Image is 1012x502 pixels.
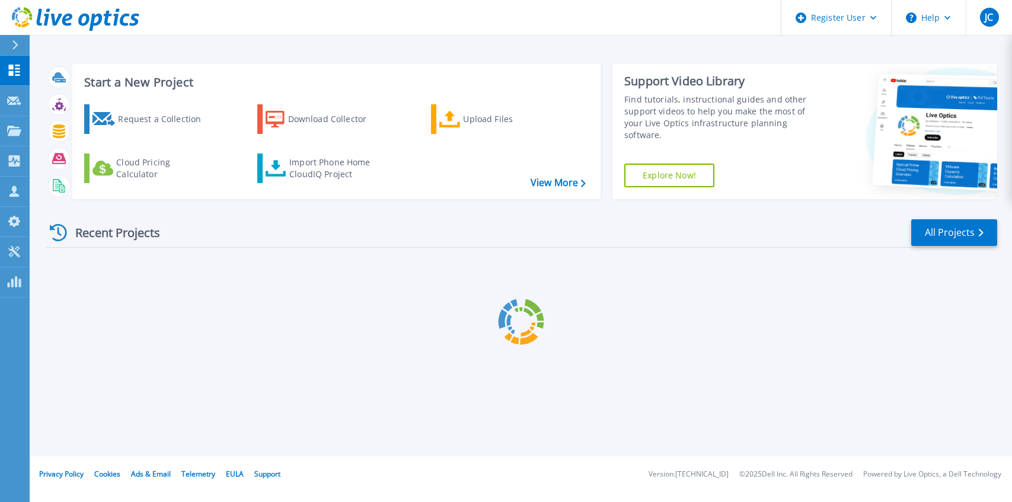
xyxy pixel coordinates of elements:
a: Telemetry [181,469,215,479]
div: Import Phone Home CloudIQ Project [289,156,382,180]
div: Recent Projects [46,218,176,247]
li: © 2025 Dell Inc. All Rights Reserved [739,471,853,478]
a: Request a Collection [84,104,216,134]
h3: Start a New Project [84,76,585,89]
span: JC [985,12,993,22]
div: Cloud Pricing Calculator [116,156,211,180]
a: Privacy Policy [39,469,84,479]
div: Support Video Library [624,73,819,89]
div: Download Collector [288,107,383,131]
a: View More [531,177,586,188]
a: Explore Now! [624,164,714,187]
li: Powered by Live Optics, a Dell Technology [863,471,1001,478]
a: Cookies [94,469,120,479]
a: EULA [226,469,244,479]
a: Ads & Email [131,469,171,479]
a: Cloud Pricing Calculator [84,154,216,183]
div: Request a Collection [118,107,213,131]
div: Find tutorials, instructional guides and other support videos to help you make the most of your L... [624,94,819,141]
div: Upload Files [463,107,558,131]
a: Support [254,469,280,479]
li: Version: [TECHNICAL_ID] [649,471,729,478]
a: Upload Files [431,104,563,134]
a: Download Collector [257,104,390,134]
a: All Projects [911,219,997,246]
